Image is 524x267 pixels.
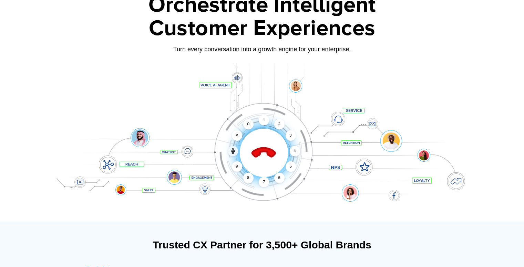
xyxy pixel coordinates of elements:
[285,161,296,172] div: 5
[274,173,285,183] div: 6
[243,173,254,183] div: 8
[50,239,474,251] div: Trusted CX Partner for 3,500+ Global Brands
[243,119,254,129] div: 0
[285,130,296,141] div: 3
[274,119,285,129] div: 2
[232,130,242,141] div: #
[47,45,477,53] div: Turn every conversation into a growth engine for your enterprise.
[259,115,269,125] div: 1
[259,177,269,187] div: 7
[232,161,242,172] div: 9
[290,146,300,156] div: 4
[47,12,477,45] div: Customer Experiences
